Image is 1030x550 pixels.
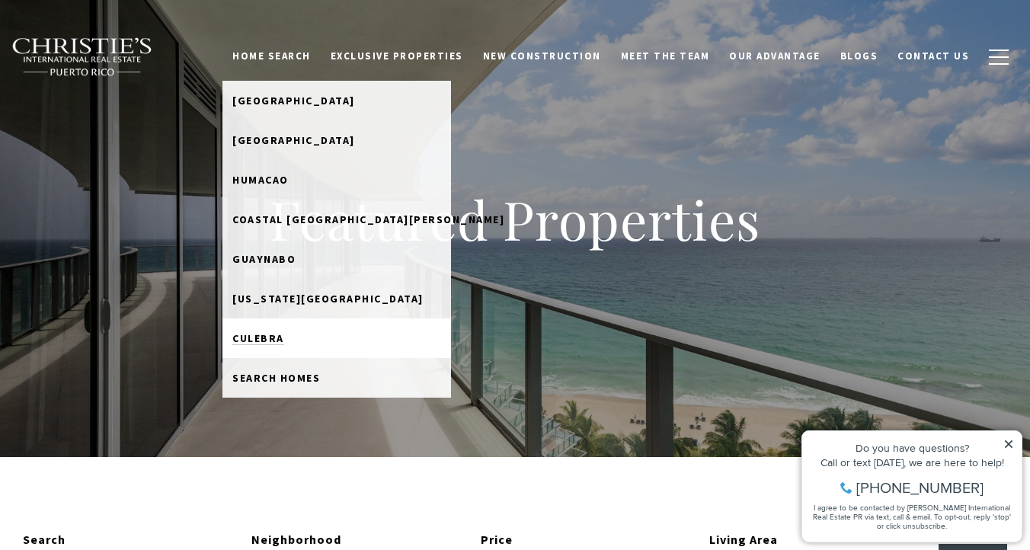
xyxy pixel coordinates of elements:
[232,94,355,107] span: [GEOGRAPHIC_DATA]
[729,50,820,62] span: Our Advantage
[222,279,451,318] a: [US_STATE][GEOGRAPHIC_DATA]
[483,50,601,62] span: New Construction
[222,160,451,200] a: Humacao
[232,252,296,266] span: Guaynabo
[897,50,969,62] span: Contact Us
[232,371,320,385] span: Search Homes
[16,49,220,59] div: Call or text [DATE], we are here to help!
[232,331,284,345] span: Culebra
[172,186,858,253] h1: Featured Properties
[979,35,1019,79] button: button
[232,173,289,187] span: Humacao
[16,34,220,45] div: Do you have questions?
[62,72,190,87] span: [PHONE_NUMBER]
[251,530,469,550] div: Neighborhood
[611,42,720,71] a: Meet the Team
[481,530,698,550] div: Price
[830,42,888,71] a: Blogs
[222,200,451,239] a: Coastal [GEOGRAPHIC_DATA][PERSON_NAME]
[222,120,451,160] a: [GEOGRAPHIC_DATA]
[331,50,463,62] span: Exclusive Properties
[11,37,153,77] img: Christie's International Real Estate black text logo
[709,530,926,550] div: Living Area
[232,213,504,226] span: Coastal [GEOGRAPHIC_DATA][PERSON_NAME]
[473,42,611,71] a: New Construction
[19,94,217,123] span: I agree to be contacted by [PERSON_NAME] International Real Estate PR via text, call & email. To ...
[222,318,451,358] a: Culebra
[222,42,321,71] a: Home Search
[840,50,878,62] span: Blogs
[222,239,451,279] a: Guaynabo
[222,81,451,120] a: [GEOGRAPHIC_DATA]
[222,358,451,398] a: Search Homes
[719,42,830,71] a: Our Advantage
[232,292,424,305] span: [US_STATE][GEOGRAPHIC_DATA]
[321,42,473,71] a: Exclusive Properties
[23,530,240,550] div: Search
[232,133,355,147] span: [GEOGRAPHIC_DATA]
